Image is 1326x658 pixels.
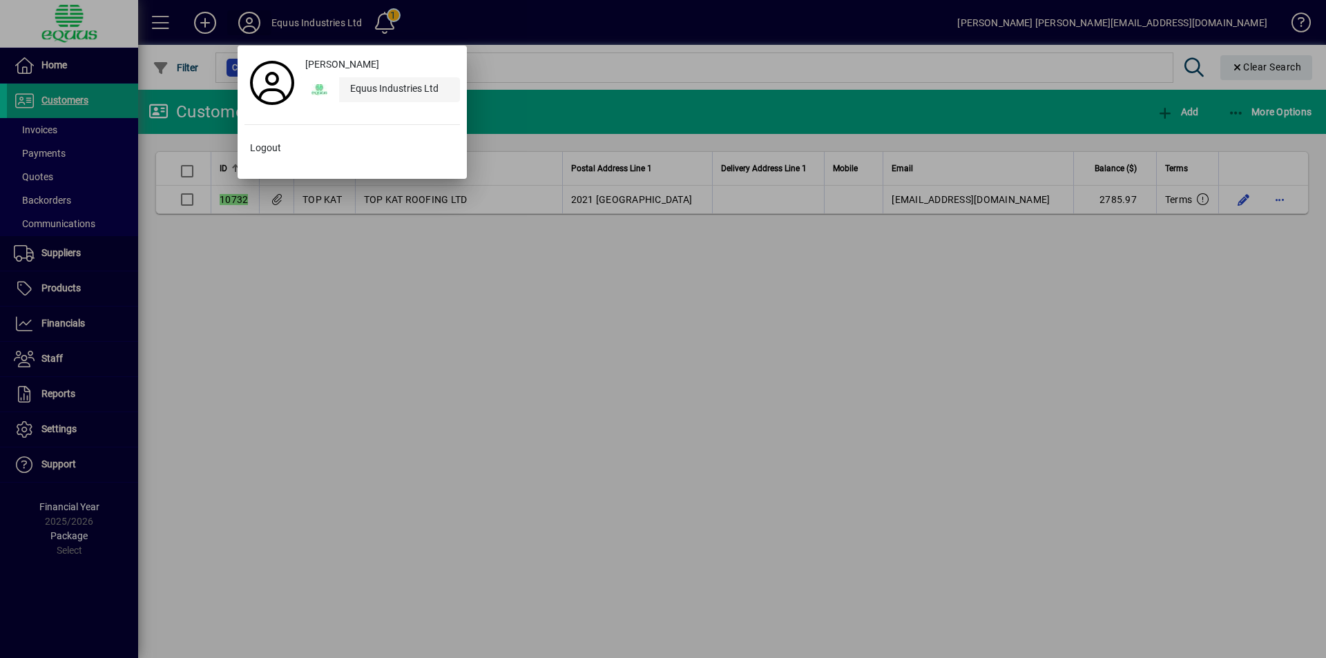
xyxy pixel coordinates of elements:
a: Profile [244,70,300,95]
button: Equus Industries Ltd [300,77,460,102]
span: [PERSON_NAME] [305,57,379,72]
div: Equus Industries Ltd [339,77,460,102]
span: Logout [250,141,281,155]
a: [PERSON_NAME] [300,52,460,77]
button: Logout [244,136,460,161]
